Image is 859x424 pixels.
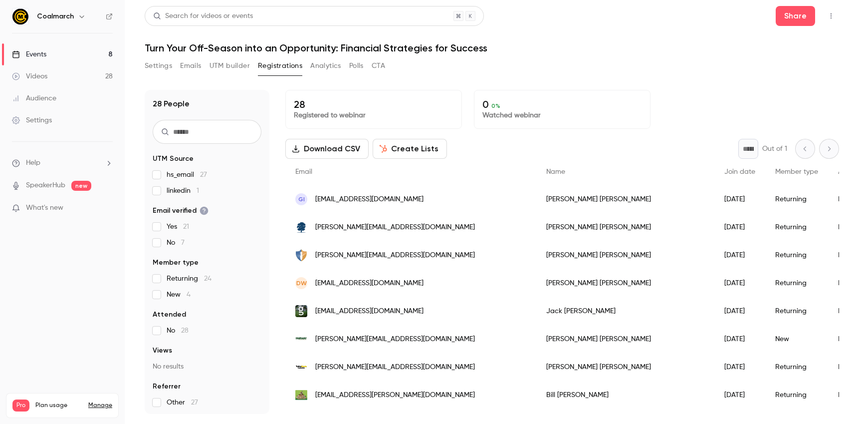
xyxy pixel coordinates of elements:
[167,186,199,196] span: linkedin
[145,42,839,54] h1: Turn Your Off-Season into an Opportunity: Financial Strategies for Success
[315,278,424,289] span: [EMAIL_ADDRESS][DOMAIN_NAME]
[12,115,52,125] div: Settings
[295,221,307,233] img: turfandtreecare.com
[210,58,250,74] button: UTM builder
[12,71,47,81] div: Videos
[536,297,714,325] div: Jack [PERSON_NAME]
[167,222,189,232] span: Yes
[295,249,307,261] img: wpest.com
[12,158,113,168] li: help-dropdown-opener
[765,297,828,325] div: Returning
[776,6,815,26] button: Share
[200,171,207,178] span: 27
[12,93,56,103] div: Audience
[724,168,755,175] span: Join date
[315,334,475,345] span: [PERSON_NAME][EMAIL_ADDRESS][DOMAIN_NAME]
[372,58,385,74] button: CTA
[765,269,828,297] div: Returning
[37,11,74,21] h6: Coalmarch
[167,326,189,336] span: No
[765,325,828,353] div: New
[181,239,185,246] span: 7
[88,402,112,410] a: Manage
[204,275,212,282] span: 24
[187,291,191,298] span: 4
[714,213,765,241] div: [DATE]
[295,168,312,175] span: Email
[197,187,199,194] span: 1
[167,170,207,180] span: hs_email
[35,402,82,410] span: Plan usage
[26,180,65,191] a: SpeakerHub
[153,258,199,268] span: Member type
[536,325,714,353] div: [PERSON_NAME] [PERSON_NAME]
[714,325,765,353] div: [DATE]
[153,362,261,372] p: No results
[183,223,189,230] span: 21
[296,279,307,288] span: Dw
[536,213,714,241] div: [PERSON_NAME] [PERSON_NAME]
[482,110,642,120] p: Watched webinar
[714,297,765,325] div: [DATE]
[153,154,194,164] span: UTM Source
[315,250,475,261] span: [PERSON_NAME][EMAIL_ADDRESS][DOMAIN_NAME]
[765,381,828,409] div: Returning
[294,98,453,110] p: 28
[536,269,714,297] div: [PERSON_NAME] [PERSON_NAME]
[491,102,500,109] span: 0 %
[349,58,364,74] button: Polls
[714,269,765,297] div: [DATE]
[153,206,209,216] span: Email verified
[765,241,828,269] div: Returning
[295,361,307,373] img: tailormadelawns.com
[153,382,181,392] span: Referrer
[181,327,189,334] span: 28
[310,58,341,74] button: Analytics
[765,213,828,241] div: Returning
[536,381,714,409] div: Bill [PERSON_NAME]
[714,353,765,381] div: [DATE]
[12,400,29,412] span: Pro
[315,306,424,317] span: [EMAIL_ADDRESS][DOMAIN_NAME]
[714,185,765,213] div: [DATE]
[153,11,253,21] div: Search for videos or events
[145,58,172,74] button: Settings
[315,222,475,233] span: [PERSON_NAME][EMAIL_ADDRESS][DOMAIN_NAME]
[12,8,28,24] img: Coalmarch
[482,98,642,110] p: 0
[315,362,475,373] span: [PERSON_NAME][EMAIL_ADDRESS][DOMAIN_NAME]
[765,185,828,213] div: Returning
[765,353,828,381] div: Returning
[153,154,261,408] section: facet-groups
[714,381,765,409] div: [DATE]
[546,168,565,175] span: Name
[26,203,63,213] span: What's new
[536,353,714,381] div: [PERSON_NAME] [PERSON_NAME]
[714,241,765,269] div: [DATE]
[315,390,475,401] span: [EMAIL_ADDRESS][PERSON_NAME][DOMAIN_NAME]
[12,49,46,59] div: Events
[373,139,447,159] button: Create Lists
[180,58,201,74] button: Emails
[294,110,453,120] p: Registered to webinar
[536,185,714,213] div: [PERSON_NAME] [PERSON_NAME]
[167,238,185,248] span: No
[71,181,91,191] span: new
[153,310,186,320] span: Attended
[295,389,307,401] img: tuffturfmolebusters.com
[167,274,212,284] span: Returning
[315,194,424,205] span: [EMAIL_ADDRESS][DOMAIN_NAME]
[762,144,787,154] p: Out of 1
[295,333,307,345] img: fairwaylawnga.com
[153,98,190,110] h1: 28 People
[167,398,198,408] span: Other
[191,399,198,406] span: 27
[26,158,40,168] span: Help
[536,241,714,269] div: [PERSON_NAME] [PERSON_NAME]
[153,346,172,356] span: Views
[298,195,305,204] span: GI
[775,168,818,175] span: Member type
[167,290,191,300] span: New
[285,139,369,159] button: Download CSV
[295,305,307,317] img: grassperson.com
